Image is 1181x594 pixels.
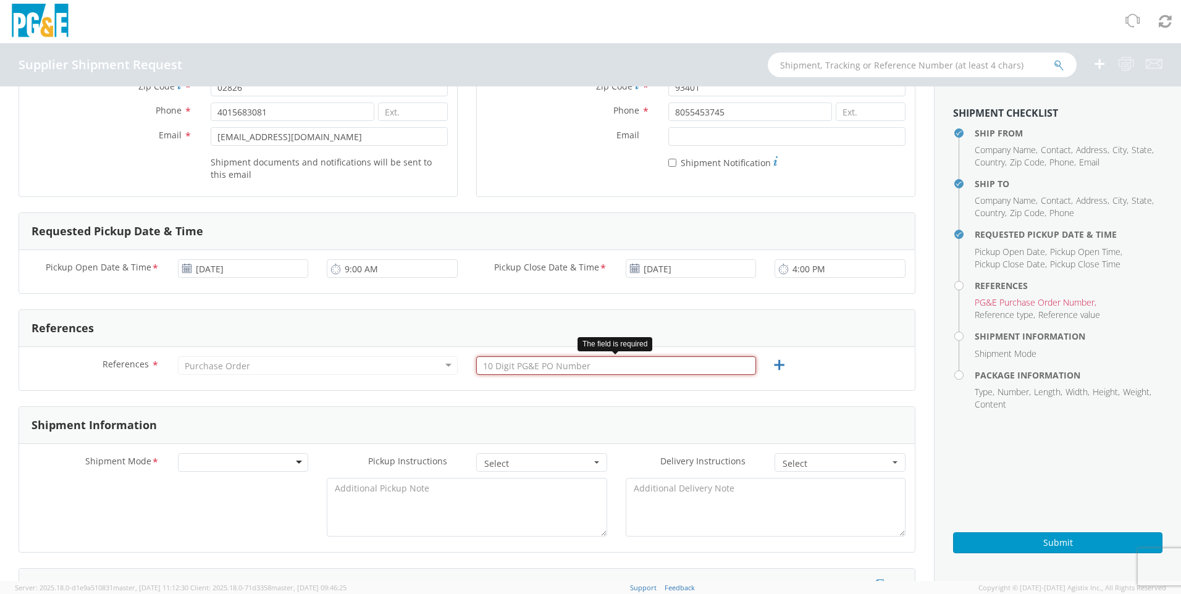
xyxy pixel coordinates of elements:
input: Ext. [836,102,906,121]
h3: References [32,322,94,335]
span: Phone [156,104,182,116]
li: , [1010,207,1046,219]
label: Shipment documents and notifications will be sent to this email [211,154,448,181]
span: Contact [1041,144,1071,156]
button: Select [476,453,607,472]
span: Company Name [975,195,1036,206]
span: Zip Code [1010,156,1044,168]
span: Zip Code [1010,207,1044,219]
div: Purchase Order [185,360,250,372]
span: State [1132,144,1152,156]
span: City [1112,195,1127,206]
li: , [1065,386,1090,398]
input: 10 Digit PG&E PO Number [476,356,756,375]
li: , [1112,195,1128,207]
span: Phone [613,104,639,116]
span: Select [484,458,591,470]
li: , [1093,386,1120,398]
li: , [1050,246,1122,258]
li: , [1076,144,1109,156]
h4: Shipment Information [975,332,1162,341]
span: Country [975,207,1005,219]
li: , [1041,195,1073,207]
li: , [975,258,1047,270]
li: , [975,386,994,398]
h4: Ship From [975,128,1162,138]
span: Contact [1041,195,1071,206]
span: Address [1076,195,1107,206]
h4: Ship To [975,179,1162,188]
input: Ext. [378,102,448,121]
span: Country [975,156,1005,168]
span: Shipment Mode [975,348,1036,359]
span: Email [159,129,182,141]
span: Phone [1049,207,1074,219]
span: master, [DATE] 09:46:25 [271,583,347,592]
span: Width [1065,386,1088,398]
button: Submit [953,532,1162,553]
span: Reference value [1038,309,1100,320]
h4: Package Information [975,370,1162,380]
li: , [975,144,1038,156]
span: master, [DATE] 11:12:30 [113,583,188,592]
span: Shipment Mode [85,455,151,469]
strong: Shipment Checklist [953,106,1058,120]
a: Support [630,583,657,592]
h4: Requested Pickup Date & Time [975,230,1162,239]
span: Pickup Open Time [1050,246,1120,257]
span: Reference type [975,309,1033,320]
li: , [1049,156,1076,169]
span: State [1132,195,1152,206]
span: Email [1079,156,1099,168]
li: , [975,207,1007,219]
span: Pickup Close Date [975,258,1045,270]
span: Client: 2025.18.0-71d3358 [190,583,347,592]
span: PG&E Purchase Order Number [975,296,1095,308]
span: Pickup Instructions [368,455,447,467]
span: Number [998,386,1029,398]
span: Phone [1049,156,1074,168]
li: , [998,386,1031,398]
span: Copyright © [DATE]-[DATE] Agistix Inc., All Rights Reserved [978,583,1166,593]
input: Shipment Notification [668,159,676,167]
span: Server: 2025.18.0-d1e9a510831 [15,583,188,592]
li: , [1010,156,1046,169]
li: , [1132,195,1154,207]
li: , [1034,386,1062,398]
h3: Shipment Information [32,419,157,432]
li: , [975,296,1096,309]
li: , [1132,144,1154,156]
span: Type [975,386,993,398]
li: , [1076,195,1109,207]
span: Address [1076,144,1107,156]
li: , [975,156,1007,169]
img: pge-logo-06675f144f4cfa6a6814.png [9,4,71,40]
span: Weight [1123,386,1149,398]
span: Email [616,129,639,141]
li: , [1041,144,1073,156]
div: The field is required [578,337,652,351]
input: Shipment, Tracking or Reference Number (at least 4 chars) [768,52,1077,77]
li: , [1123,386,1151,398]
span: Height [1093,386,1118,398]
span: Company Name [975,144,1036,156]
label: Shipment Notification [668,154,778,169]
span: City [1112,144,1127,156]
li: , [975,246,1047,258]
span: Pickup Open Date [975,246,1045,257]
h4: References [975,281,1162,290]
a: Feedback [665,583,695,592]
button: Select [775,453,906,472]
span: Delivery Instructions [660,455,746,467]
h3: Requested Pickup Date & Time [32,225,203,238]
span: Pickup Close Date & Time [494,261,599,275]
li: , [1112,144,1128,156]
span: References [103,358,149,370]
span: Pickup Open Date & Time [46,261,151,275]
span: Pickup Close Time [1050,258,1120,270]
h4: Supplier Shipment Request [19,58,182,72]
li: , [975,195,1038,207]
span: Length [1034,386,1061,398]
li: , [975,309,1035,321]
span: Content [975,398,1006,410]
